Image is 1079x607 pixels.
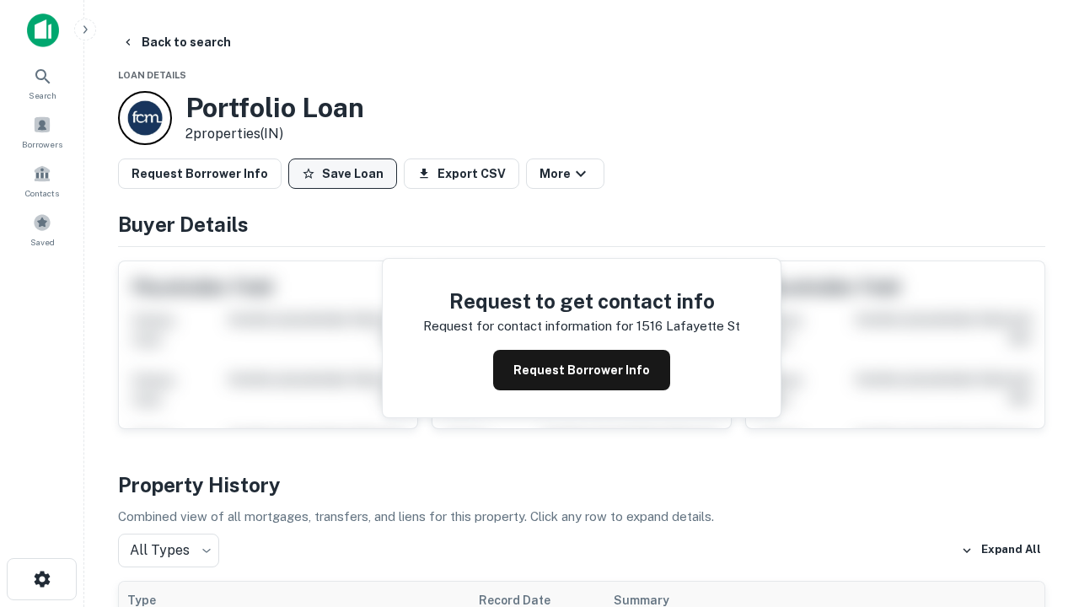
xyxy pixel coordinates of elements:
button: Export CSV [404,158,519,189]
a: Search [5,60,79,105]
span: Saved [30,235,55,249]
a: Borrowers [5,109,79,154]
div: All Types [118,534,219,567]
p: 1516 lafayette st [636,316,740,336]
button: Back to search [115,27,238,57]
button: Expand All [957,538,1045,563]
button: More [526,158,604,189]
span: Loan Details [118,70,186,80]
button: Request Borrower Info [493,350,670,390]
img: capitalize-icon.png [27,13,59,47]
button: Save Loan [288,158,397,189]
h3: Portfolio Loan [185,92,364,124]
iframe: Chat Widget [995,472,1079,553]
span: Search [29,89,56,102]
button: Request Borrower Info [118,158,282,189]
p: Request for contact information for [423,316,633,336]
h4: Property History [118,470,1045,500]
h4: Request to get contact info [423,286,740,316]
p: Combined view of all mortgages, transfers, and liens for this property. Click any row to expand d... [118,507,1045,527]
a: Saved [5,207,79,252]
span: Borrowers [22,137,62,151]
p: 2 properties (IN) [185,124,364,144]
h4: Buyer Details [118,209,1045,239]
a: Contacts [5,158,79,203]
span: Contacts [25,186,59,200]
